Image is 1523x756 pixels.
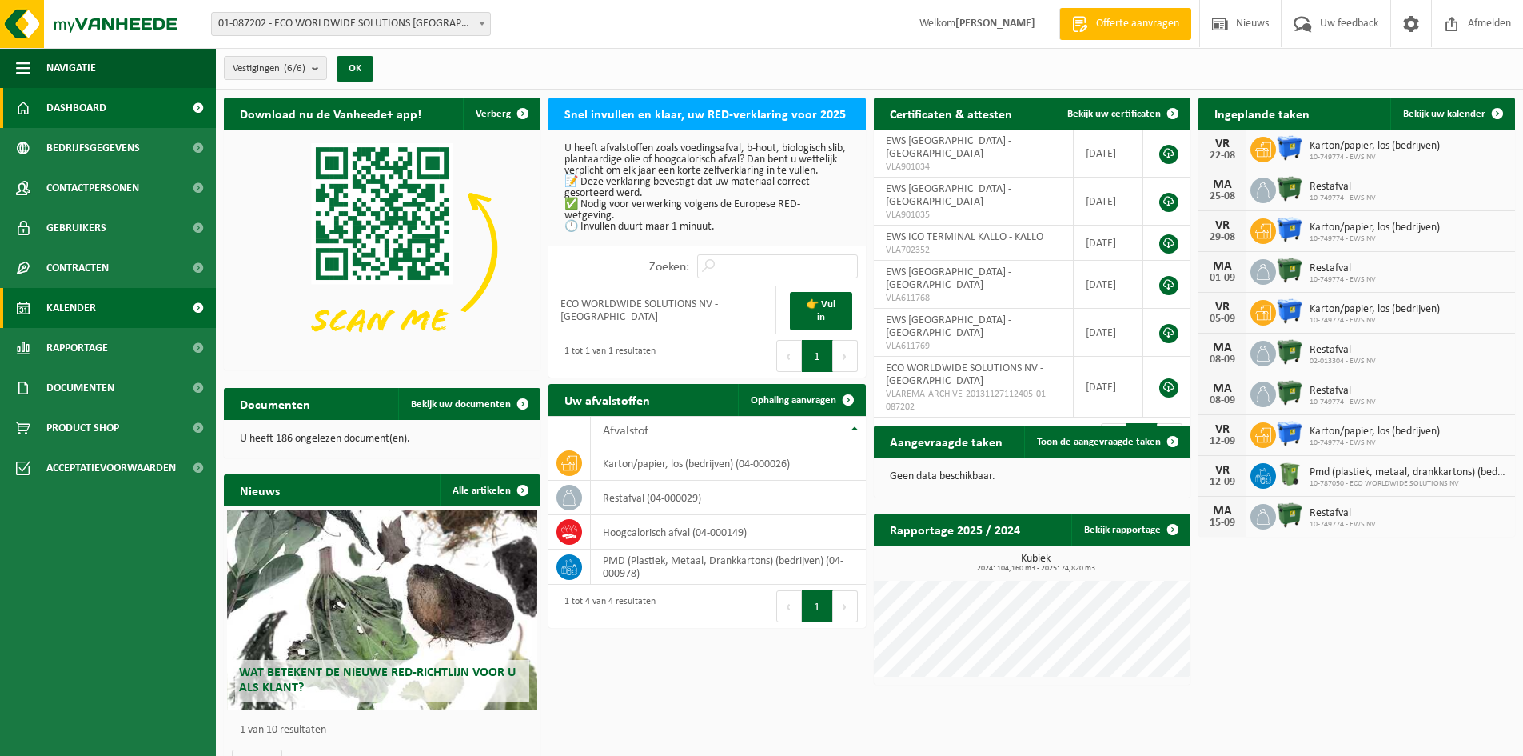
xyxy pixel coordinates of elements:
a: Bekijk uw kalender [1390,98,1513,130]
span: Ophaling aanvragen [751,395,836,406]
span: Restafval [1310,507,1376,520]
span: Karton/papier, los (bedrijven) [1310,303,1440,316]
span: 10-749774 - EWS NV [1310,153,1440,162]
button: Previous [776,590,802,622]
span: Restafval [1310,262,1376,275]
span: 10-749774 - EWS NV [1310,234,1440,244]
span: 01-087202 - ECO WORLDWIDE SOLUTIONS NV - ANTWERPEN [212,13,490,35]
span: Pmd (plastiek, metaal, drankkartons) (bedrijven) [1310,466,1507,479]
div: 08-09 [1206,395,1238,406]
a: Bekijk rapportage [1071,514,1189,546]
span: Bekijk uw documenten [411,399,511,410]
img: WB-1100-HPE-GN-01 [1276,175,1303,202]
td: [DATE] [1074,309,1143,357]
button: Next [833,590,858,622]
h2: Certificaten & attesten [874,98,1028,129]
span: VLAREMA-ARCHIVE-20131127112405-01-087202 [886,388,1062,414]
span: VLA901034 [886,161,1062,174]
div: 05-09 [1206,314,1238,325]
td: ECO WORLDWIDE SOLUTIONS NV - [GEOGRAPHIC_DATA] [548,286,775,334]
a: Offerte aanvragen [1059,8,1191,40]
span: Rapportage [46,328,108,368]
span: Bekijk uw kalender [1403,109,1485,119]
div: 1 tot 1 van 1 resultaten [556,338,656,374]
a: Ophaling aanvragen [738,384,864,416]
button: 1 [802,590,833,622]
span: Bedrijfsgegevens [46,128,140,168]
span: ECO WORLDWIDE SOLUTIONS NV - [GEOGRAPHIC_DATA] [886,362,1043,387]
div: MA [1206,260,1238,273]
span: Bekijk uw certificaten [1067,109,1161,119]
h2: Aangevraagde taken [874,426,1019,457]
p: U heeft afvalstoffen zoals voedingsafval, b-hout, biologisch slib, plantaardige olie of hoogcalor... [564,143,849,233]
span: 10-749774 - EWS NV [1310,438,1440,448]
span: Restafval [1310,344,1376,357]
div: VR [1206,301,1238,314]
span: Restafval [1310,385,1376,398]
div: 25-08 [1206,191,1238,202]
a: Bekijk uw certificaten [1055,98,1189,130]
div: 01-09 [1206,273,1238,284]
span: Afvalstof [603,425,648,438]
td: [DATE] [1074,226,1143,261]
span: 02-013304 - EWS NV [1310,357,1376,366]
td: restafval (04-000029) [591,481,865,515]
span: Dashboard [46,88,106,128]
img: WB-1100-HPE-GN-01 [1276,338,1303,366]
span: EWS [GEOGRAPHIC_DATA] - [GEOGRAPHIC_DATA] [886,135,1011,160]
span: VLA611768 [886,292,1062,305]
div: VR [1206,464,1238,477]
div: MA [1206,382,1238,395]
div: MA [1206,505,1238,518]
div: 08-09 [1206,354,1238,366]
span: 10-749774 - EWS NV [1310,398,1376,407]
span: EWS ICO TERMINAL KALLO - KALLO [886,231,1043,243]
td: PMD (Plastiek, Metaal, Drankkartons) (bedrijven) (04-000978) [591,550,865,585]
strong: [PERSON_NAME] [955,18,1035,30]
img: WB-1100-HPE-GN-01 [1276,502,1303,529]
span: Gebruikers [46,208,106,248]
div: VR [1206,219,1238,232]
span: Vestigingen [233,57,305,81]
span: 10-749774 - EWS NV [1310,194,1376,203]
button: Previous [776,340,802,372]
td: karton/papier, los (bedrijven) (04-000026) [591,446,865,481]
span: Acceptatievoorwaarden [46,448,176,488]
p: U heeft 186 ongelezen document(en). [240,434,524,445]
span: Contracten [46,248,109,288]
span: Kalender [46,288,96,328]
a: 👉 Vul in [790,292,852,330]
a: Toon de aangevraagde taken [1024,426,1189,458]
h2: Snel invullen en klaar, uw RED-verklaring voor 2025 [548,98,862,129]
img: Download de VHEPlus App [224,130,540,367]
span: 01-087202 - ECO WORLDWIDE SOLUTIONS NV - ANTWERPEN [211,12,491,36]
span: EWS [GEOGRAPHIC_DATA] - [GEOGRAPHIC_DATA] [886,183,1011,208]
img: WB-1100-HPE-BE-01 [1276,298,1303,325]
span: EWS [GEOGRAPHIC_DATA] - [GEOGRAPHIC_DATA] [886,314,1011,339]
span: Wat betekent de nieuwe RED-richtlijn voor u als klant? [239,666,516,694]
div: 12-09 [1206,436,1238,447]
a: Bekijk uw documenten [398,388,539,420]
h2: Download nu de Vanheede+ app! [224,98,437,129]
span: VLA702352 [886,244,1062,257]
button: 1 [802,340,833,372]
img: WB-1100-HPE-BE-01 [1276,420,1303,447]
a: Wat betekent de nieuwe RED-richtlijn voor u als klant? [227,510,537,710]
span: Verberg [476,109,511,119]
span: 10-749774 - EWS NV [1310,316,1440,326]
span: Navigatie [46,48,96,88]
button: Next [833,340,858,372]
span: VLA901035 [886,209,1062,222]
div: MA [1206,178,1238,191]
span: 10-749774 - EWS NV [1310,275,1376,285]
p: Geen data beschikbaar. [890,471,1174,482]
img: WB-1100-HPE-BE-01 [1276,216,1303,243]
label: Zoeken: [649,261,689,274]
p: 1 van 10 resultaten [240,725,532,736]
span: Contactpersonen [46,168,139,208]
span: 10-749774 - EWS NV [1310,520,1376,530]
img: WB-1100-HPE-GN-01 [1276,379,1303,406]
span: Toon de aangevraagde taken [1037,437,1161,447]
div: VR [1206,138,1238,150]
span: Karton/papier, los (bedrijven) [1310,426,1440,438]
